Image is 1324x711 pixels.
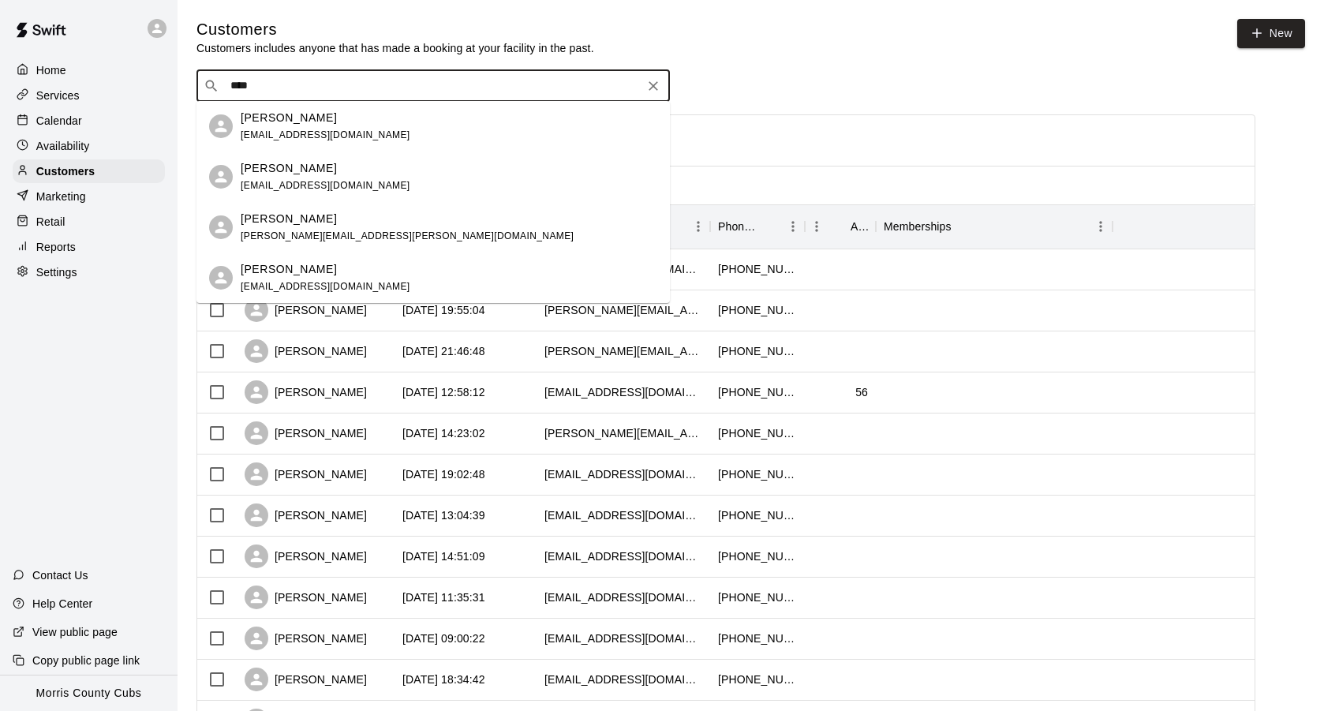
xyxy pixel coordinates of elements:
[718,204,759,249] div: Phone Number
[544,589,702,605] div: michellemaloney882@gmail.com
[686,215,710,238] button: Menu
[544,343,702,359] div: antonnick@hotmail.com
[876,204,1113,249] div: Memberships
[196,70,670,102] div: Search customers by name or email
[32,596,92,612] p: Help Center
[718,302,797,318] div: +19732194276
[196,40,594,56] p: Customers includes anyone that has made a booking at your facility in the past.
[718,631,797,646] div: +18138572857
[710,204,805,249] div: Phone Number
[209,266,233,290] div: Joseph Giarrusso
[241,230,574,241] span: [PERSON_NAME][EMAIL_ADDRESS][PERSON_NAME][DOMAIN_NAME]
[32,624,118,640] p: View public page
[884,204,952,249] div: Memberships
[718,425,797,441] div: +15516556062
[13,84,165,107] a: Services
[13,159,165,183] a: Customers
[245,627,367,650] div: [PERSON_NAME]
[36,163,95,179] p: Customers
[13,210,165,234] a: Retail
[402,425,485,441] div: 2025-07-19 14:23:02
[402,631,485,646] div: 2025-07-07 09:00:22
[718,672,797,687] div: +19738005776
[402,548,485,564] div: 2025-07-09 14:51:09
[245,339,367,363] div: [PERSON_NAME]
[718,261,797,277] div: +19732073684
[13,185,165,208] a: Marketing
[241,160,337,177] p: [PERSON_NAME]
[209,215,233,239] div: Anthony Giardina
[952,215,974,238] button: Sort
[241,129,410,140] span: [EMAIL_ADDRESS][DOMAIN_NAME]
[241,261,337,278] p: [PERSON_NAME]
[32,653,140,668] p: Copy public page link
[544,631,702,646] div: rookies-bsa@hotmail.com
[544,672,702,687] div: austinhwd817@gmail.com
[36,88,80,103] p: Services
[718,589,797,605] div: +12013702015
[245,298,367,322] div: [PERSON_NAME]
[851,204,868,249] div: Age
[402,507,485,523] div: 2025-07-10 13:04:39
[544,384,702,400] div: cyoungman@foxrothschild.com
[828,215,851,238] button: Sort
[245,544,367,568] div: [PERSON_NAME]
[759,215,781,238] button: Sort
[544,548,702,564] div: thehilerfam@gmail.com
[1237,19,1305,48] a: New
[13,260,165,284] a: Settings
[36,264,77,280] p: Settings
[13,58,165,82] a: Home
[544,302,702,318] div: m.dagati@hotmail.com
[245,421,367,445] div: [PERSON_NAME]
[241,180,410,191] span: [EMAIL_ADDRESS][DOMAIN_NAME]
[718,548,797,564] div: +19735837942
[855,384,868,400] div: 56
[245,462,367,486] div: [PERSON_NAME]
[718,507,797,523] div: +15165510984
[36,113,82,129] p: Calendar
[245,586,367,609] div: [PERSON_NAME]
[36,62,66,78] p: Home
[805,215,828,238] button: Menu
[402,384,485,400] div: 2025-07-20 12:58:12
[544,507,702,523] div: jlcl3789@gmail.com
[245,380,367,404] div: [PERSON_NAME]
[718,384,797,400] div: +19737144047
[402,302,485,318] div: 2025-07-24 19:55:04
[13,109,165,133] a: Calendar
[642,75,664,97] button: Clear
[544,425,702,441] div: jason.pankowski@gmail.com
[209,114,233,138] div: Jeff Giarrusso
[805,204,876,249] div: Age
[544,466,702,482] div: sunigeorge@yahoo.com
[13,235,165,259] a: Reports
[36,685,142,702] p: Morris County Cubs
[241,110,337,126] p: [PERSON_NAME]
[1089,215,1113,238] button: Menu
[13,134,165,158] a: Availability
[209,165,233,189] div: Nicholas Giardina
[402,672,485,687] div: 2025-07-03 18:34:42
[36,214,65,230] p: Retail
[402,343,485,359] div: 2025-07-21 21:46:48
[36,239,76,255] p: Reports
[36,189,86,204] p: Marketing
[241,211,337,227] p: [PERSON_NAME]
[402,466,485,482] div: 2025-07-18 19:02:48
[245,668,367,691] div: [PERSON_NAME]
[245,503,367,527] div: [PERSON_NAME]
[36,138,90,154] p: Availability
[241,281,410,292] span: [EMAIL_ADDRESS][DOMAIN_NAME]
[32,567,88,583] p: Contact Us
[196,19,594,40] h5: Customers
[718,343,797,359] div: +19736689163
